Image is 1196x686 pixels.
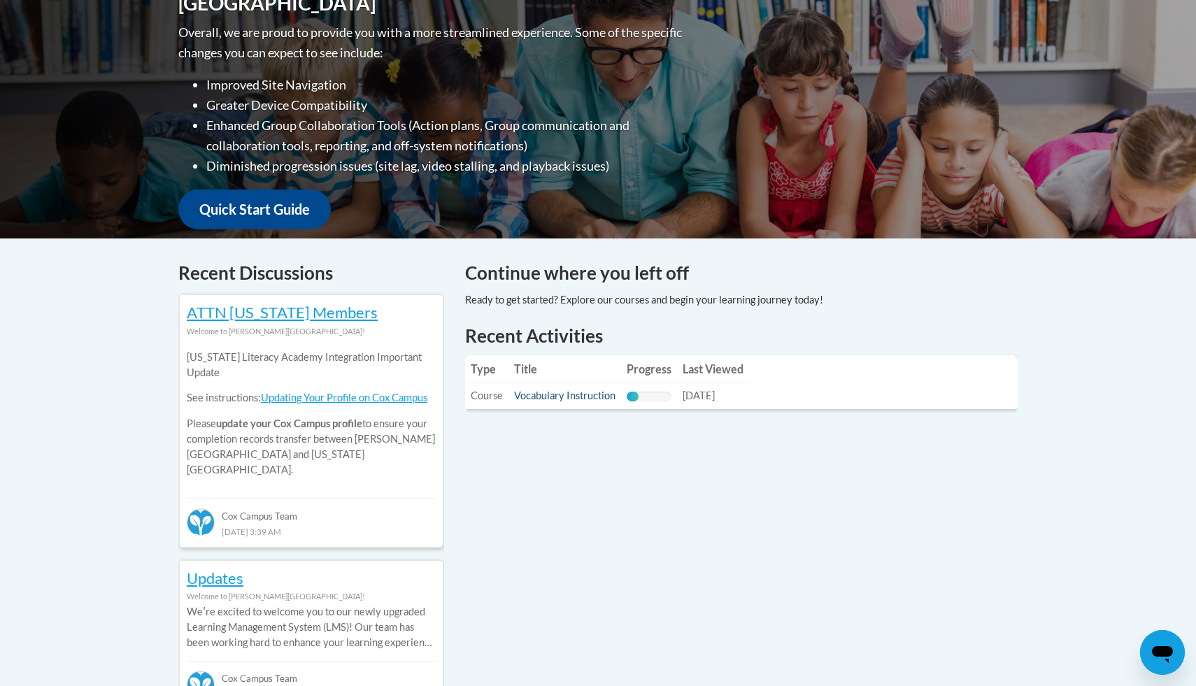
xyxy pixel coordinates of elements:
[514,390,615,401] a: Vocabulary Instruction
[187,390,436,406] p: See instructions:
[206,115,685,156] li: Enhanced Group Collaboration Tools (Action plans, Group communication and collaboration tools, re...
[465,323,1018,348] h1: Recent Activities
[187,324,436,339] div: Welcome to [PERSON_NAME][GEOGRAPHIC_DATA]!
[187,569,243,587] a: Updates
[178,190,331,229] a: Quick Start Guide
[621,355,677,383] th: Progress
[206,75,685,95] li: Improved Site Navigation
[187,303,378,322] a: ATTN [US_STATE] Members
[187,498,436,523] div: Cox Campus Team
[187,350,436,380] p: [US_STATE] Literacy Academy Integration Important Update
[627,392,639,401] div: Progress, %
[206,95,685,115] li: Greater Device Compatibility
[508,355,621,383] th: Title
[1140,630,1185,675] iframe: Button to launch messaging window
[471,390,503,401] span: Course
[206,156,685,176] li: Diminished progression issues (site lag, video stalling, and playback issues)
[187,339,436,488] div: Please to ensure your completion records transfer between [PERSON_NAME][GEOGRAPHIC_DATA] and [US_...
[178,22,685,63] p: Overall, we are proud to provide you with a more streamlined experience. Some of the specific cha...
[187,524,436,539] div: [DATE] 3:39 AM
[178,259,444,287] h4: Recent Discussions
[683,390,715,401] span: [DATE]
[187,589,436,604] div: Welcome to [PERSON_NAME][GEOGRAPHIC_DATA]!
[187,508,215,536] img: Cox Campus Team
[187,661,436,686] div: Cox Campus Team
[187,604,436,650] p: Weʹre excited to welcome you to our newly upgraded Learning Management System (LMS)! Our team has...
[465,259,1018,287] h4: Continue where you left off
[216,417,362,429] b: update your Cox Campus profile
[465,355,508,383] th: Type
[677,355,749,383] th: Last Viewed
[261,392,427,403] a: Updating Your Profile on Cox Campus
